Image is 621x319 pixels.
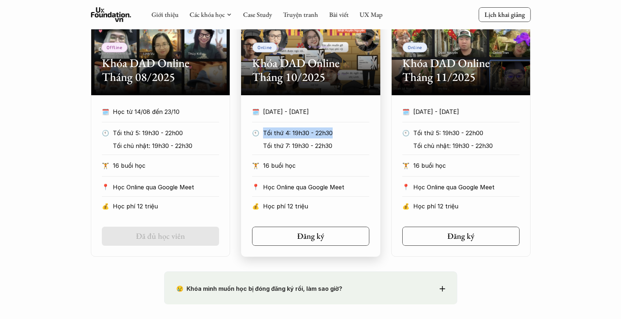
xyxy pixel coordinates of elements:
p: 📍 [102,183,109,190]
p: Học Online qua Google Meet [113,182,219,193]
p: Tối chủ nhật: 19h30 - 22h30 [113,140,215,151]
p: 📍 [252,183,259,190]
a: Giới thiệu [151,10,178,19]
p: 16 buổi học [113,160,219,171]
h5: Đăng ký [297,231,324,241]
p: Offline [107,45,122,50]
p: Học Online qua Google Meet [263,182,369,193]
p: 🕙 [252,127,259,138]
p: Tối thứ 5: 19h30 - 22h00 [113,127,215,138]
a: Đăng ký [252,227,369,246]
a: UX Map [359,10,382,19]
h2: Khóa DAD Online Tháng 08/2025 [102,56,219,84]
p: 🕙 [102,127,109,138]
h5: Đã đủ học viên [136,231,185,241]
p: 📍 [402,183,410,190]
p: 💰 [102,201,109,212]
p: Tối chủ nhật: 19h30 - 22h30 [413,140,515,151]
strong: 😢 Khóa mình muốn học bị đóng đăng ký rồi, làm sao giờ? [176,285,342,292]
p: Tối thứ 7: 19h30 - 22h30 [263,140,365,151]
p: Online [408,45,422,50]
p: 🏋️ [402,160,410,171]
a: Các khóa học [189,10,225,19]
p: [DATE] - [DATE] [413,106,520,117]
p: Học phí 12 triệu [413,201,520,212]
a: Bài viết [329,10,348,19]
p: Học từ 14/08 đến 23/10 [113,106,219,117]
a: Case Study [243,10,272,19]
p: 💰 [252,201,259,212]
p: Tối thứ 4: 19h30 - 22h30 [263,127,365,138]
p: 🗓️ [252,106,259,117]
p: 🏋️ [252,160,259,171]
p: Lịch khai giảng [484,10,525,19]
a: Đăng ký [402,227,520,246]
p: 16 buổi học [263,160,369,171]
p: 🕙 [402,127,410,138]
p: Tối thứ 5: 19h30 - 22h00 [413,127,515,138]
h2: Khóa DAD Online Tháng 11/2025 [402,56,520,84]
p: 16 buổi học [413,160,520,171]
p: Học Online qua Google Meet [413,182,520,193]
p: Học phí 12 triệu [113,201,219,212]
p: Học phí 12 triệu [263,201,369,212]
h2: Khóa DAD Online Tháng 10/2025 [252,56,369,84]
p: 💰 [402,201,410,212]
a: Lịch khai giảng [478,7,531,22]
a: Truyện tranh [283,10,318,19]
p: 🗓️ [402,106,410,117]
p: [DATE] - [DATE] [263,106,369,117]
h5: Đăng ký [447,231,474,241]
p: 🏋️ [102,160,109,171]
p: 🗓️ [102,106,109,117]
p: Online [258,45,272,50]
